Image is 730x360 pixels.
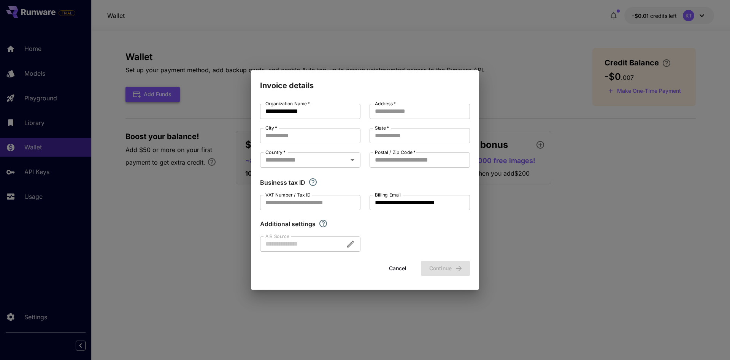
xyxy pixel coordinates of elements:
label: Organization Name [265,100,310,107]
svg: If you are a business tax registrant, please enter your business tax ID here. [308,178,317,187]
button: Cancel [381,261,415,276]
label: Billing Email [375,192,401,198]
p: Business tax ID [260,178,305,187]
button: Open [347,155,358,165]
svg: Explore additional customization settings [319,219,328,228]
label: Postal / Zip Code [375,149,416,155]
label: VAT Number / Tax ID [265,192,311,198]
label: State [375,125,389,131]
label: Country [265,149,286,155]
h2: Invoice details [251,70,479,92]
label: AIR Source [265,233,289,239]
label: Address [375,100,396,107]
label: City [265,125,277,131]
p: Additional settings [260,219,316,228]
